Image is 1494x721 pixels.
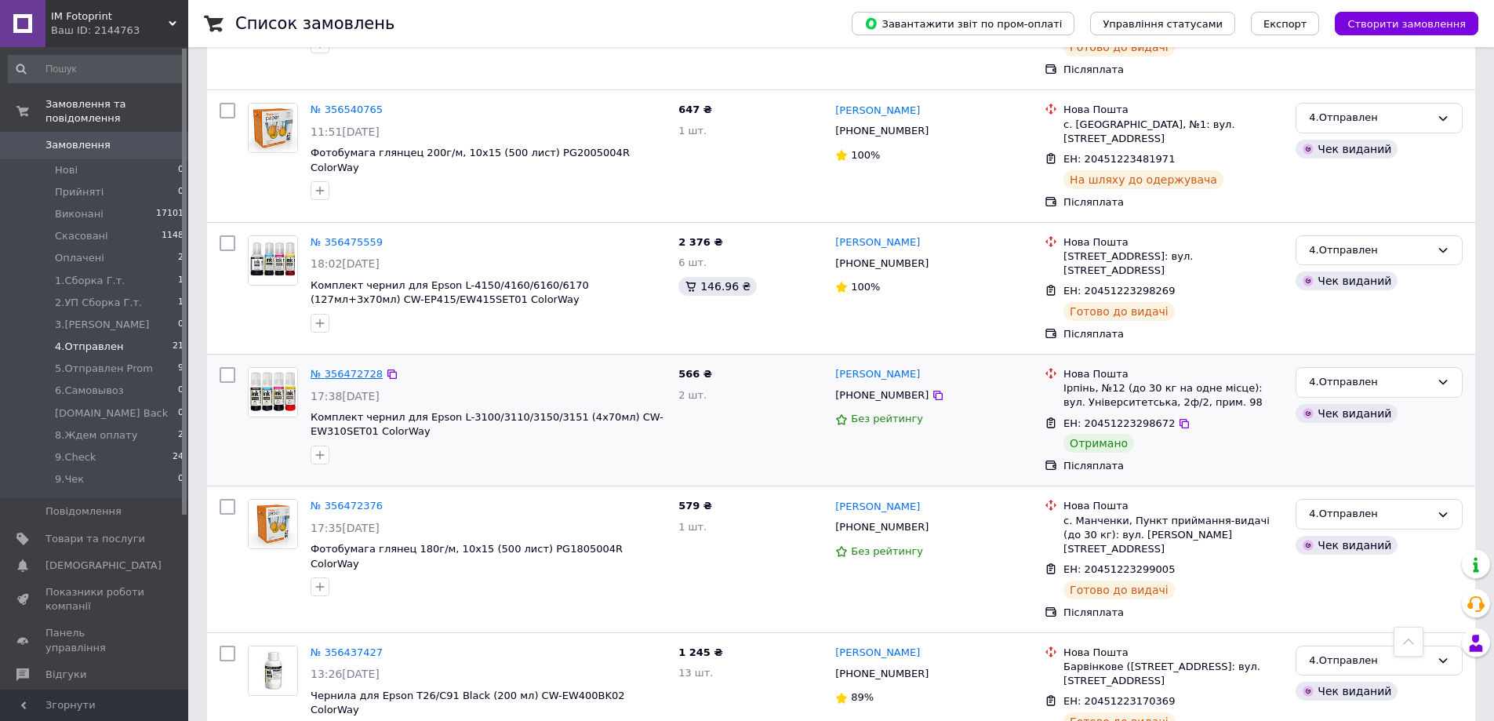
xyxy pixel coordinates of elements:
span: Фотобумага глянцец 200г/м, 10x15 (500 лист) PG2005004R ColorWay [311,147,630,173]
div: Чек виданий [1296,536,1398,555]
span: 1.Сборка Г.т. [55,274,125,288]
div: 4.Отправлен [1309,110,1430,126]
div: Ірпінь, №12 (до 30 кг на одне місце): вул. Університетська, 2ф/2, прим. 98 [1063,381,1283,410]
span: 2.УП Сборка Г.т. [55,296,142,310]
span: 579 ₴ [678,500,712,512]
span: 17:38[DATE] [311,390,380,402]
span: 647 ₴ [678,104,712,115]
a: № 356437427 [311,646,383,658]
a: Створити замовлення [1319,17,1478,29]
span: ЕН: 20451223298672 [1063,417,1175,429]
a: № 356540765 [311,104,383,115]
div: с. Манченки, Пункт приймання-видачі (до 30 кг): вул. [PERSON_NAME][STREET_ADDRESS] [1063,514,1283,557]
span: Без рейтингу [851,545,923,557]
h1: Список замовлень [235,14,394,33]
div: Готово до видачі [1063,38,1175,56]
button: Експорт [1251,12,1320,35]
a: Комплект чернил для Epson L-3100/3110/3150/3151 (4х70мл) CW-EW310SET01 ColorWay [311,411,663,438]
span: 1 шт. [678,521,707,533]
span: 0 [178,185,184,199]
a: Фотобумага глянец 180г/м, 10х15 (500 лист) PG1805004R ColorWay [311,543,623,570]
span: 100% [851,149,880,161]
span: Замовлення та повідомлення [45,97,188,126]
img: Фото товару [249,104,297,152]
span: 1 шт. [678,125,707,137]
img: Фото товару [249,646,296,695]
a: № 356472728 [311,368,383,380]
button: Завантажити звіт по пром-оплаті [852,12,1074,35]
span: Комплект чернил для Epson L-4150/4160/6160/6170 (127мл+3х70мл) CW-EP415/EW415SET01 ColorWay [311,279,589,306]
span: 9.Check [55,450,96,464]
span: Товари та послуги [45,532,145,546]
a: Фото товару [248,235,298,286]
span: Прийняті [55,185,104,199]
a: № 356472376 [311,500,383,512]
img: Фото товару [249,500,297,548]
button: Створити замовлення [1335,12,1478,35]
span: 0 [178,163,184,177]
span: [PHONE_NUMBER] [835,125,929,137]
span: Управління статусами [1103,18,1223,30]
span: 0 [178,472,184,486]
div: с. [GEOGRAPHIC_DATA], №1: вул. [STREET_ADDRESS] [1063,118,1283,146]
span: 566 ₴ [678,368,712,380]
a: Фото товару [248,499,298,549]
span: ЕН: 20451223481971 [1063,153,1175,165]
span: Виконані [55,207,104,221]
div: Чек виданий [1296,682,1398,701]
div: Нова Пошта [1063,367,1283,381]
span: 1 245 ₴ [678,646,722,658]
div: Нова Пошта [1063,646,1283,660]
span: 17:35[DATE] [311,522,380,534]
a: Фото товару [248,103,298,153]
span: 1148 [162,229,184,243]
div: 4.Отправлен [1309,506,1430,523]
span: 2 шт. [678,389,707,401]
span: [PHONE_NUMBER] [835,521,929,533]
div: Чек виданий [1296,271,1398,290]
div: Отримано [1063,434,1134,453]
div: Ваш ID: 2144763 [51,24,188,38]
span: 1 [178,274,184,288]
div: Післяплата [1063,63,1283,77]
span: 1 [178,296,184,310]
span: 4.Отправлен [55,340,123,354]
a: [PERSON_NAME] [835,500,920,515]
div: Післяплата [1063,606,1283,620]
span: Експорт [1263,18,1307,30]
span: [DEMOGRAPHIC_DATA] [45,559,162,573]
span: [DOMAIN_NAME] Back [55,406,168,421]
img: Фото товару [249,368,297,417]
a: [PERSON_NAME] [835,646,920,661]
span: Оплачені [55,251,104,265]
span: [PHONE_NUMBER] [835,668,929,679]
div: 4.Отправлен [1309,242,1430,259]
div: Післяплата [1063,327,1283,341]
button: Управління статусами [1090,12,1235,35]
div: На шляху до одержувача [1063,170,1223,189]
div: Готово до видачі [1063,581,1175,599]
span: Без рейтингу [851,413,923,424]
span: ЕН: 20451223299005 [1063,563,1175,575]
span: ЕН: 20451223170369 [1063,695,1175,707]
span: Панель управління [45,626,145,654]
div: Нова Пошта [1063,499,1283,513]
span: ЕН: 20451223298269 [1063,285,1175,297]
img: Фото товару [249,236,297,285]
span: 6 шт. [678,257,707,268]
span: 0 [178,384,184,398]
a: Чернила для Epson T26/C91 Black (200 мл) CW-EW400BK02 ColorWay [311,690,625,716]
div: Нова Пошта [1063,103,1283,117]
a: № 356475559 [311,236,383,248]
span: 24 [173,450,184,464]
span: 18:02[DATE] [311,257,380,270]
a: Фото товару [248,367,298,417]
div: [STREET_ADDRESS]: вул. [STREET_ADDRESS] [1063,249,1283,278]
div: Чек виданий [1296,404,1398,423]
span: [PHONE_NUMBER] [835,257,929,269]
div: Чек виданий [1296,140,1398,158]
a: [PERSON_NAME] [835,235,920,250]
span: 2 [178,428,184,442]
span: 0 [178,318,184,332]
